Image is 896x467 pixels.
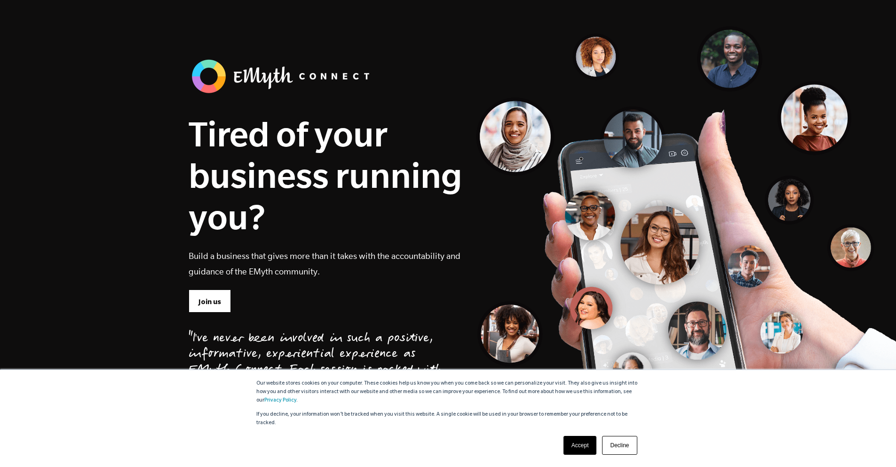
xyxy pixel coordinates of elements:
[189,290,231,312] a: Join us
[256,379,640,405] p: Our website stores cookies on your computer. These cookies help us know you when you come back so...
[189,248,462,279] p: Build a business that gives more than it takes with the accountability and guidance of the EMyth ...
[189,113,462,237] h1: Tired of your business running you?
[602,436,637,455] a: Decline
[264,398,296,403] a: Privacy Policy
[198,297,221,307] span: Join us
[256,411,640,427] p: If you decline, your information won’t be tracked when you visit this website. A single cookie wi...
[189,56,377,96] img: banner_logo
[189,331,441,411] div: "I've never been involved in such a positive, informative, experiential experience as EMyth Conne...
[563,436,597,455] a: Accept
